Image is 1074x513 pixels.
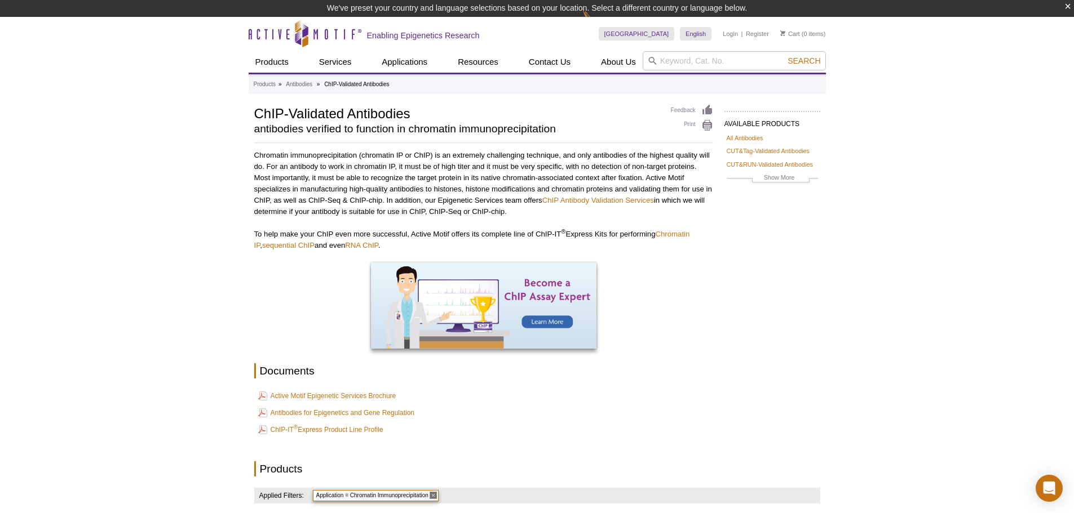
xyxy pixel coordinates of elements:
h2: Enabling Epigenetics Research [367,30,480,41]
a: Antibodies [286,79,312,90]
sup: ® [561,228,565,235]
a: Print [671,119,713,132]
p: Chromatin immunoprecipitation (chromatin IP or ChIP) is an extremely challenging technique, and o... [254,150,713,217]
img: Your Cart [780,30,785,36]
p: To help make your ChIP even more successful, Active Motif offers its complete line of ChIP-IT Exp... [254,229,713,251]
h2: AVAILABLE PRODUCTS [724,111,820,131]
span: Search [788,56,820,65]
a: Show More [727,172,818,185]
a: Services [312,51,359,73]
a: ChIP Antibody Validation Services [542,196,654,204]
img: Change Here [582,8,612,35]
a: Register [746,30,769,38]
a: Resources [451,51,505,73]
a: English [680,27,711,41]
h2: antibodies verified to function in chromatin immunoprecipitation [254,124,660,134]
h2: Documents [254,363,713,378]
a: Applications [375,51,434,73]
a: Feedback [671,104,713,117]
a: CUT&RUN-Validated Antibodies [727,159,813,169]
li: ChIP-Validated Antibodies [324,81,389,87]
a: ChIP-IT®Express Product Line Profile [258,423,383,436]
a: Antibodies for Epigenetics and Gene Regulation [258,406,415,420]
a: Products [254,79,276,90]
div: Open Intercom Messenger [1036,475,1063,502]
sup: ® [294,424,298,430]
a: [GEOGRAPHIC_DATA] [599,27,675,41]
img: Become a ChIP Assay Expert [371,262,596,349]
a: Contact Us [522,51,577,73]
a: CUT&Tag-Validated Antibodies [727,146,810,156]
h4: Applied Filters: [254,488,305,503]
a: sequential ChIP [262,241,315,249]
li: » [279,81,282,87]
input: Keyword, Cat. No. [643,51,826,70]
a: Products [249,51,295,73]
li: | [741,27,743,41]
h1: ChIP-Validated Antibodies [254,104,660,121]
button: Search [784,56,824,66]
a: RNA ChIP [345,241,378,249]
a: About Us [594,51,643,73]
a: Login [723,30,738,38]
h2: Products [254,461,713,476]
a: All Antibodies [727,133,763,143]
li: » [317,81,320,87]
li: (0 items) [780,27,826,41]
span: Application = Chromatin Immunoprecipitation [313,490,439,501]
a: Cart [780,30,800,38]
a: Active Motif Epigenetic Services Brochure [258,389,396,403]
